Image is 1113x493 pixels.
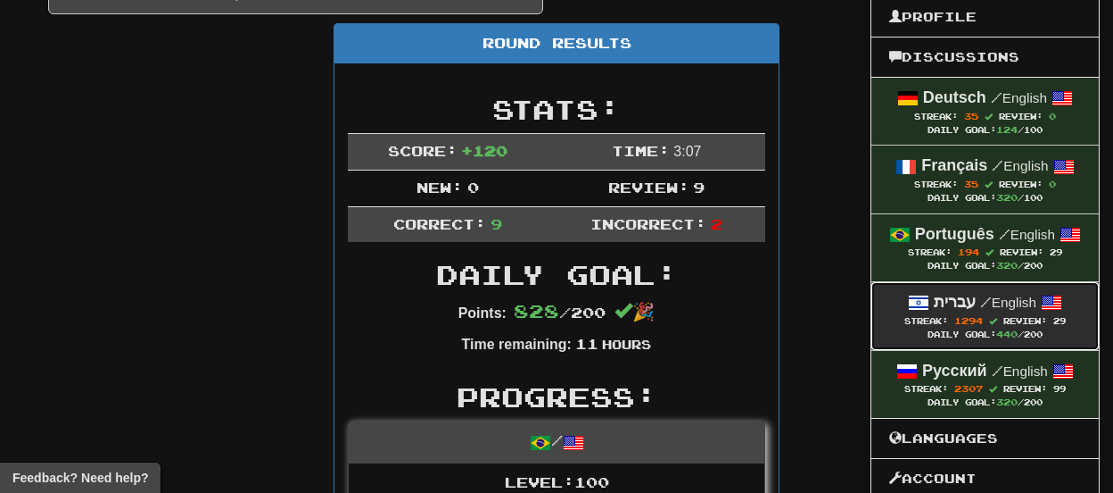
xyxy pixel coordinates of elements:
[991,89,1002,105] span: /
[889,396,1081,409] div: Daily Goal: /200
[602,337,651,352] small: Hours
[923,88,986,106] strong: Deutsch
[416,179,463,196] span: New:
[985,113,993,121] span: Streak includes today.
[915,225,994,243] strong: Português
[985,180,993,188] span: Streak includes today.
[590,215,706,232] span: Incorrect:
[889,259,1081,272] div: Daily Goal: /200
[348,95,765,124] h2: Stats:
[693,179,705,196] span: 9
[673,144,701,159] span: 3 : 0 7
[996,124,1018,135] span: 124
[393,215,486,232] span: Correct:
[871,78,1099,145] a: Deutsch /English Streak: 35 Review: 0 Daily Goal:124/100
[964,179,978,189] span: 35
[388,142,458,159] span: Score:
[871,427,1099,450] a: Languages
[989,317,997,325] span: Streak includes today.
[514,300,559,322] span: 828
[461,142,507,159] span: + 120
[711,215,722,232] span: 2
[1049,111,1056,121] span: 0
[575,335,598,352] span: 11
[989,385,997,393] span: Streak includes today.
[1049,179,1056,189] span: 0
[999,180,1043,189] span: Review:
[505,473,609,490] span: Level: 100
[871,282,1099,349] a: עברית /English Streak: 1294 Review: 29 Daily Goal:440/200
[514,304,606,321] span: / 200
[871,5,1099,29] a: Profile
[871,46,1099,69] a: Discussions
[908,247,952,257] span: Streak:
[348,260,765,289] h2: Daily Goal:
[491,215,502,232] span: 9
[964,111,978,121] span: 35
[922,362,987,380] strong: Русский
[914,180,958,189] span: Streak:
[871,351,1099,418] a: Русский /English Streak: 2307 Review: 99 Daily Goal:320/200
[904,384,948,394] span: Streak:
[954,383,983,394] span: 2307
[334,24,779,63] div: Round Results
[999,226,1010,242] span: /
[1000,247,1043,257] span: Review:
[921,156,987,174] strong: Français
[1053,316,1066,326] span: 29
[999,227,1055,242] small: English
[996,397,1018,407] span: 320
[992,158,1048,173] small: English
[1053,384,1066,394] span: 99
[954,315,983,326] span: 1294
[889,191,1081,205] div: Daily Goal: /100
[608,179,689,196] span: Review:
[12,469,148,487] span: Open feedback widget
[996,329,1018,339] span: 440
[349,422,764,464] div: /
[914,112,958,121] span: Streak:
[458,305,507,321] strong: Points:
[992,363,1003,379] span: /
[992,363,1048,379] small: English
[462,337,572,352] strong: Time remaining:
[612,142,670,159] span: Time:
[871,146,1099,213] a: Français /English Streak: 35 Review: 0 Daily Goal:320/100
[1050,247,1062,257] span: 29
[904,316,948,326] span: Streak:
[980,294,992,310] span: /
[992,157,1003,173] span: /
[999,112,1043,121] span: Review:
[467,179,479,196] span: 0
[871,467,1099,490] a: Account
[871,214,1099,281] a: Português /English Streak: 194 Review: 29 Daily Goal:320/200
[980,295,1036,310] small: English
[996,192,1018,203] span: 320
[934,293,976,311] strong: עברית
[614,302,655,322] span: 🎉
[1003,316,1047,326] span: Review:
[985,248,993,256] span: Streak includes today.
[991,90,1047,105] small: English
[958,246,979,257] span: 194
[348,382,765,412] h2: Progress:
[996,260,1018,271] span: 320
[1003,384,1047,394] span: Review:
[889,123,1081,137] div: Daily Goal: /100
[889,328,1081,341] div: Daily Goal: /200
